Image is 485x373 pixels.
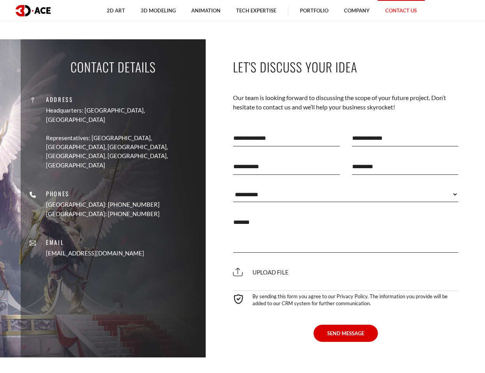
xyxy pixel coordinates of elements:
[46,95,200,104] p: Address
[233,58,459,76] p: Let's Discuss Your Idea
[46,189,160,198] p: Phones
[46,134,200,170] p: Representatives: [GEOGRAPHIC_DATA], [GEOGRAPHIC_DATA], [GEOGRAPHIC_DATA], [GEOGRAPHIC_DATA], [GEO...
[233,269,289,276] span: Upload file
[46,106,200,170] a: Headquarters: [GEOGRAPHIC_DATA], [GEOGRAPHIC_DATA] Representatives: [GEOGRAPHIC_DATA], [GEOGRAPHI...
[16,5,51,16] img: logo dark
[233,93,459,112] p: Our team is looking forward to discussing the scope of your future project. Don’t hesitate to con...
[46,249,144,258] a: [EMAIL_ADDRESS][DOMAIN_NAME]
[46,238,144,247] p: Email
[314,325,378,342] button: SEND MESSAGE
[46,106,200,124] p: Headquarters: [GEOGRAPHIC_DATA], [GEOGRAPHIC_DATA]
[46,209,160,218] p: [GEOGRAPHIC_DATA]: [PHONE_NUMBER]
[233,290,459,307] div: By sending this form you agree to our Privacy Policy. The information you provide will be added t...
[46,201,160,209] p: [GEOGRAPHIC_DATA]: [PHONE_NUMBER]
[71,58,156,76] p: Contact Details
